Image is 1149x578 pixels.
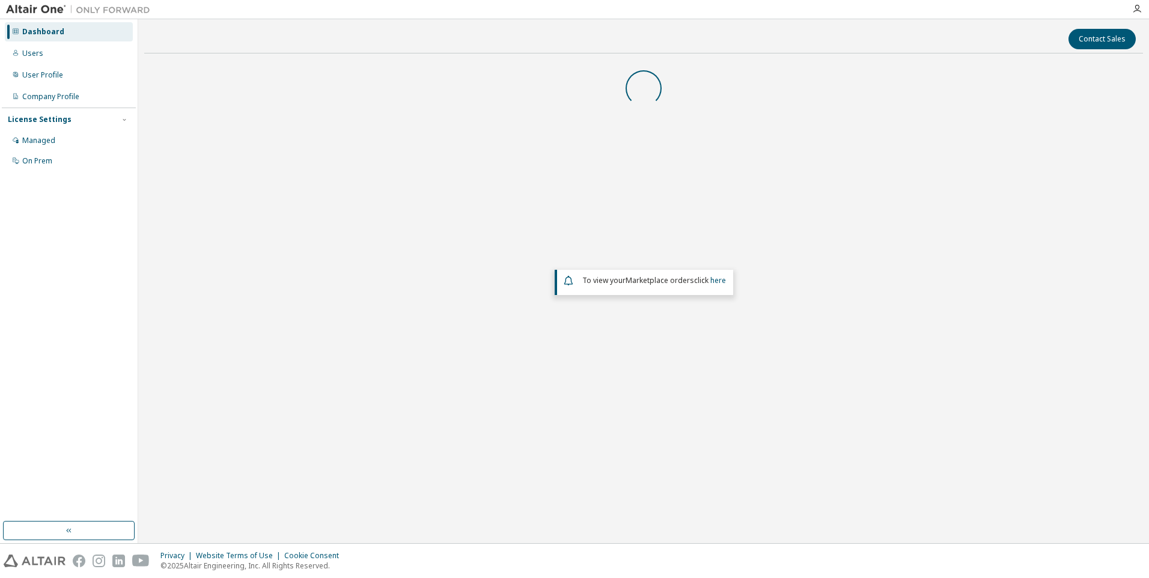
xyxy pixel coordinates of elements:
[22,27,64,37] div: Dashboard
[22,70,63,80] div: User Profile
[160,551,196,561] div: Privacy
[284,551,346,561] div: Cookie Consent
[626,275,694,285] em: Marketplace orders
[22,49,43,58] div: Users
[160,561,346,571] p: © 2025 Altair Engineering, Inc. All Rights Reserved.
[710,275,726,285] a: here
[1068,29,1136,49] button: Contact Sales
[4,555,66,567] img: altair_logo.svg
[22,136,55,145] div: Managed
[73,555,85,567] img: facebook.svg
[132,555,150,567] img: youtube.svg
[22,92,79,102] div: Company Profile
[196,551,284,561] div: Website Terms of Use
[8,115,72,124] div: License Settings
[93,555,105,567] img: instagram.svg
[112,555,125,567] img: linkedin.svg
[582,275,726,285] span: To view your click
[6,4,156,16] img: Altair One
[22,156,52,166] div: On Prem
